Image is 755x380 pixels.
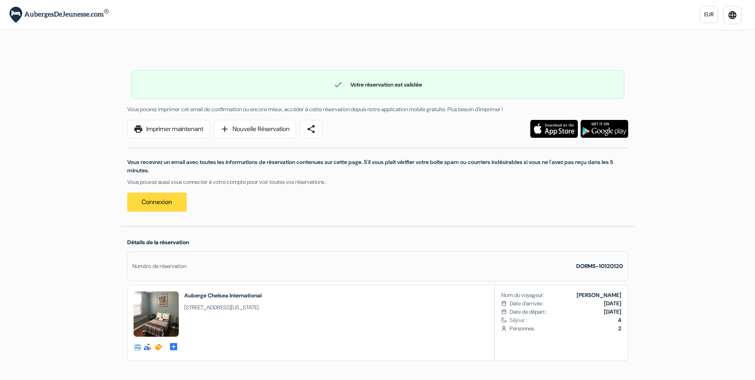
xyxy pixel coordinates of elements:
[581,120,628,138] img: Téléchargez l'application gratuite
[510,316,621,324] span: Séjour :
[300,120,322,138] a: share
[214,120,296,138] a: addNouvelle Réservation
[577,291,621,299] b: [PERSON_NAME]
[132,80,624,89] div: Votre réservation est validée
[510,324,621,333] span: Personnes
[127,193,187,212] a: Connexion
[127,239,189,246] span: Détails de la réservation
[127,120,210,138] a: printImprimer maintenant
[127,106,503,113] span: Vous pouvez imprimer cet email de confirmation ou encore mieux, accéder à cette réservation depui...
[184,303,262,312] span: [STREET_ADDRESS][US_STATE]
[510,299,545,308] span: Date d'arrivée :
[127,158,628,175] p: Vous recevrez un email avec toutes les informations de réservation contenues sur cette page. S'il...
[530,120,578,138] img: Téléchargez l'application gratuite
[220,124,229,134] span: add
[510,308,547,316] span: Date de départ :
[604,308,621,315] b: [DATE]
[169,341,178,350] a: add_box
[132,262,186,270] div: Numéro de réservation
[333,80,343,89] span: check
[618,325,621,332] b: 2
[728,10,737,20] i: language
[618,316,621,324] b: 4
[306,124,316,134] span: share
[10,7,109,23] img: AubergesDeJeunesse.com
[134,124,143,134] span: print
[134,291,179,337] img: null_74836_15832544603828.jpg
[184,291,262,299] h2: Auberge Chelsea International
[700,6,718,23] a: EUR
[501,291,544,299] span: Nom du voyageur:
[127,178,628,186] p: Vous pouvez aussi vous connecter à votre compte pour voir toutes vos réservations :
[604,300,621,307] b: [DATE]
[576,262,623,270] strong: DORMS-10120120
[723,6,742,24] a: language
